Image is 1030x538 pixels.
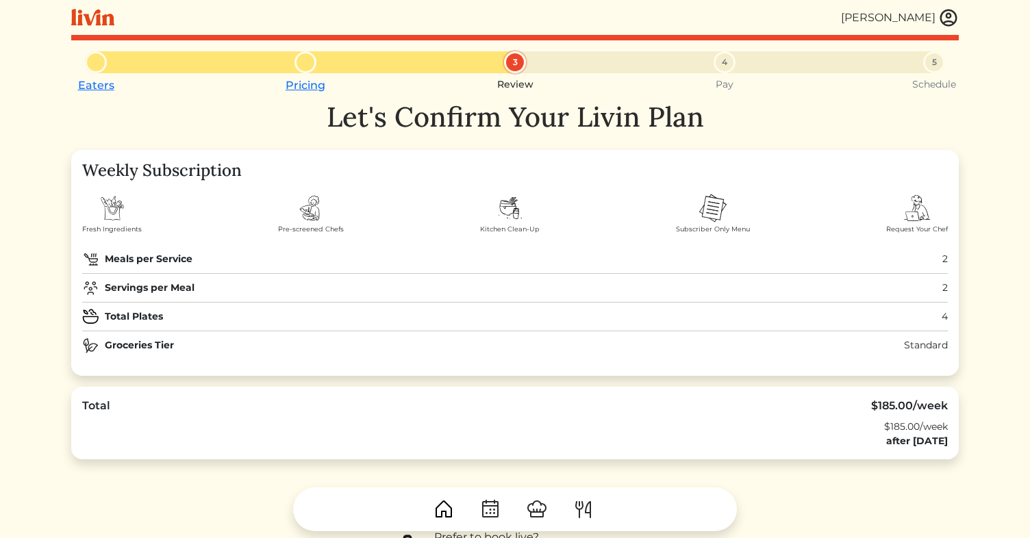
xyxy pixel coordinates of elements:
[479,498,501,520] img: CalendarDots-5bcf9d9080389f2a281d69619e1c85352834be518fbc73d9501aef674afc0d57.svg
[96,192,129,225] img: shopping-bag-3fe9fdf43c70cd0f07ddb1d918fa50fd9965662e60047f57cd2cdb62210a911f.svg
[82,420,948,434] div: $185.00/week
[932,56,937,68] span: 5
[942,252,948,266] div: 2
[105,252,192,266] strong: Meals per Service
[942,309,948,324] div: 4
[82,308,99,325] img: plate_medium_icon-e045dfd5cac101296ac37c6c512ae1b2bf7298469c6406fb320d813940e28050.svg
[676,225,750,234] span: Subscriber Only Menu
[497,79,533,90] small: Review
[294,192,327,225] img: chef-badb71c08a8f5ffc52cdcf2d2ad30fe731140de9f2fb1f8ce126cf7b01e74f51.svg
[886,435,948,447] strong: after [DATE]
[494,192,527,225] img: dishes-d6934137296c20fa1fbd2b863cbcc29b0ee9867785c1462d0468fec09d0b8e2d.svg
[78,79,114,92] a: Eaters
[105,338,174,353] strong: Groceries Tier
[573,498,594,520] img: ForkKnife-55491504ffdb50bab0c1e09e7649658475375261d09fd45db06cec23bce548bf.svg
[71,9,114,26] img: livin-logo-a0d97d1a881af30f6274990eb6222085a2533c92bbd1e4f22c21b4f0d0e3210c.svg
[526,498,548,520] img: ChefHat-a374fb509e4f37eb0702ca99f5f64f3b6956810f32a249b33092029f8484b388.svg
[480,225,540,234] span: Kitchen Clean-Up
[105,281,194,295] strong: Servings per Meal
[278,225,344,234] span: Pre-screened Chefs
[105,309,163,324] strong: Total Plates
[696,192,729,225] img: menu-2f35c4f96a4585effa3d08e608743c4cf839ddca9e71355e0d64a4205c697bf4.svg
[901,192,933,225] img: order-chef-services-326f08f44a6aa5e3920b69c4f720486849f38608855716721851c101076d58f1.svg
[286,79,325,92] a: Pricing
[942,281,948,295] div: 2
[71,101,959,133] h1: Let's Confirm Your Livin Plan
[871,398,948,414] div: $185.00/week
[912,79,956,90] small: Schedule
[716,79,733,90] small: Pay
[82,225,142,234] span: Fresh Ingredients
[82,337,99,354] img: natural-food-24e544fcef0d753ee7478663568a396ddfcde3812772f870894636ce272f7b23.svg
[82,161,948,181] h4: Weekly Subscription
[82,279,99,296] img: users-group-f3c9345611b1a2b1092ab9a4f439ac097d827a523e23c74d1db29542e094688d.svg
[886,225,948,234] span: Request Your Chef
[82,251,99,268] img: pan-03-22b2d27afe76b5b8ac93af3fa79042a073eb7c635289ef4c7fe901eadbf07da4.svg
[433,498,455,520] img: House-9bf13187bcbb5817f509fe5e7408150f90897510c4275e13d0d5fca38e0b5951.svg
[82,398,110,414] div: Total
[904,338,948,353] div: Standard
[722,56,727,68] span: 4
[938,8,959,28] img: user_account-e6e16d2ec92f44fc35f99ef0dc9cddf60790bfa021a6ecb1c896eb5d2907b31c.svg
[513,56,518,68] span: 3
[841,10,935,26] div: [PERSON_NAME]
